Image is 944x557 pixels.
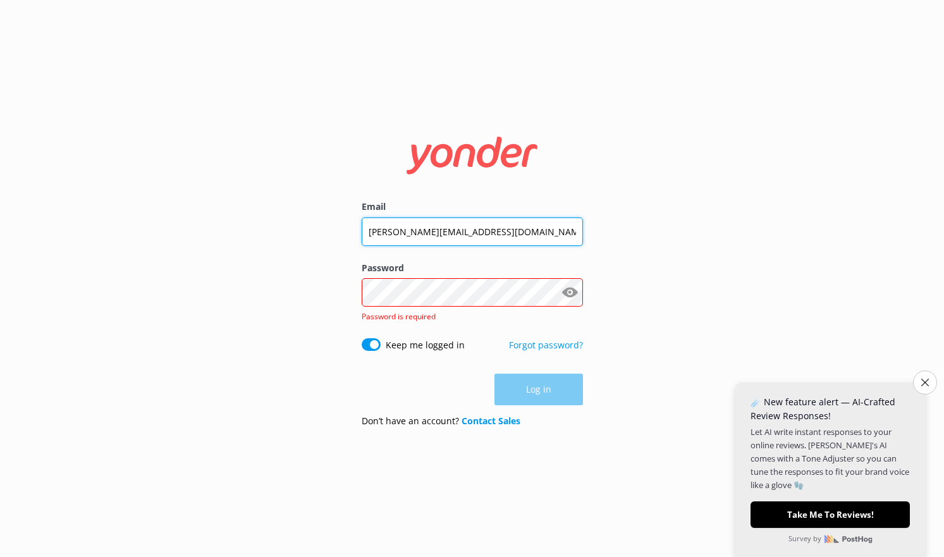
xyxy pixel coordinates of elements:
[386,338,465,352] label: Keep me logged in
[362,200,583,214] label: Email
[462,415,520,427] a: Contact Sales
[362,217,583,246] input: user@emailaddress.com
[509,339,583,351] a: Forgot password?
[362,414,520,428] p: Don’t have an account?
[362,311,436,322] span: Password is required
[558,280,583,305] button: Show password
[362,261,583,275] label: Password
